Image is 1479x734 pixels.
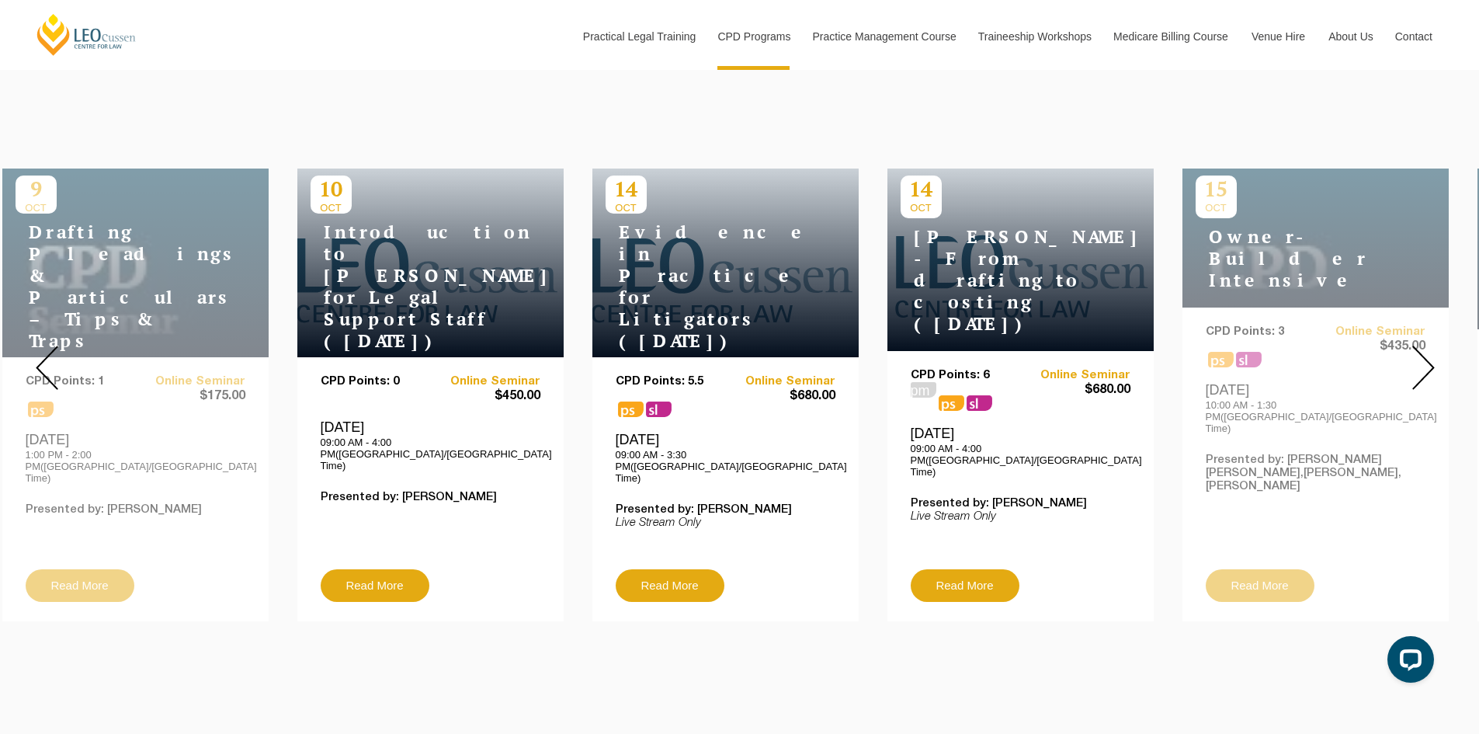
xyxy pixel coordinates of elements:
a: CPD Programs [706,3,800,70]
p: 14 [901,176,942,202]
span: ps [939,395,964,411]
a: Online Seminar [430,375,540,388]
div: [DATE] [321,419,540,471]
p: Live Stream Only [911,510,1130,524]
span: sl [646,402,672,417]
img: Prev [36,346,58,390]
p: 14 [606,176,647,202]
h4: [PERSON_NAME] - From drafting to costing ([DATE]) [901,226,1095,335]
p: CPD Points: 0 [321,375,431,388]
p: 09:00 AM - 4:00 PM([GEOGRAPHIC_DATA]/[GEOGRAPHIC_DATA] Time) [321,437,540,471]
a: [PERSON_NAME] Centre for Law [35,12,138,57]
span: $680.00 [1020,382,1130,398]
p: CPD Points: 5.5 [616,375,726,388]
span: pm [911,382,936,398]
p: 09:00 AM - 4:00 PM([GEOGRAPHIC_DATA]/[GEOGRAPHIC_DATA] Time) [911,443,1130,478]
span: ps [618,402,644,417]
a: Read More [321,569,429,602]
div: [DATE] [616,431,835,484]
a: Practical Legal Training [571,3,707,70]
h4: Evidence in Practice for Litigators ([DATE]) [606,221,800,352]
p: Live Stream Only [616,517,835,530]
p: CPD Points: 6 [911,369,1021,382]
a: Read More [911,569,1019,602]
a: Traineeship Workshops [967,3,1102,70]
p: Presented by: [PERSON_NAME] [321,491,540,504]
iframe: LiveChat chat widget [1375,630,1440,695]
p: 09:00 AM - 3:30 PM([GEOGRAPHIC_DATA]/[GEOGRAPHIC_DATA] Time) [616,449,835,484]
span: $680.00 [725,388,835,405]
h4: Introduction to [PERSON_NAME] for Legal Support Staff ([DATE]) [311,221,505,352]
span: $450.00 [430,388,540,405]
a: Online Seminar [725,375,835,388]
span: OCT [606,202,647,214]
a: Online Seminar [1020,369,1130,382]
span: OCT [901,202,942,214]
p: Presented by: [PERSON_NAME] [616,503,835,517]
p: 10 [311,176,352,202]
div: [DATE] [911,425,1130,478]
a: Contact [1384,3,1444,70]
a: Medicare Billing Course [1102,3,1240,70]
a: Venue Hire [1240,3,1317,70]
span: sl [967,395,992,411]
a: About Us [1317,3,1384,70]
p: Presented by: [PERSON_NAME] [911,497,1130,510]
span: OCT [311,202,352,214]
img: Next [1412,346,1435,390]
a: Practice Management Course [801,3,967,70]
a: Read More [616,569,724,602]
